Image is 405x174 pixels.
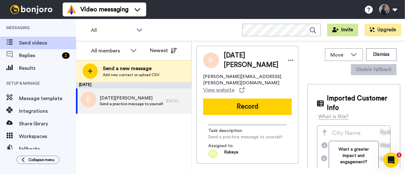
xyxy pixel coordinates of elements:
[203,52,219,68] img: Image of Noel Douglas
[203,74,292,86] span: [PERSON_NAME][EMAIL_ADDRESS][PERSON_NAME][DOMAIN_NAME]
[327,94,390,113] span: Imported Customer Info
[19,133,76,140] span: Workspaces
[19,64,76,72] span: Results
[76,82,191,88] div: [DATE]
[91,47,127,55] div: All members
[19,120,76,128] span: Share library
[396,153,402,158] span: 1
[366,48,396,61] button: Dismiss
[383,153,399,168] iframe: Intercom live chat
[208,149,218,159] img: rs.png
[19,95,76,102] span: Message template
[19,52,59,59] span: Replies
[203,99,292,115] button: Record
[19,39,76,47] span: Send videos
[19,107,76,115] span: Integrations
[166,99,188,104] div: [DATE]
[62,52,70,59] div: 2
[28,157,54,162] span: Collapse menu
[203,86,234,94] span: View website
[208,143,252,149] span: Assigned to:
[330,51,347,59] span: Move
[81,92,97,107] img: r.png
[100,101,163,106] span: Send a practice message to yourself
[145,44,182,57] button: Newest
[91,27,133,34] span: All
[327,24,358,36] button: Invite
[103,65,159,72] span: Send a new message
[103,72,159,77] span: Add new contact or upload CSV
[224,51,281,70] span: [DATE][PERSON_NAME]
[351,64,396,75] button: Disable fallback
[224,149,238,159] span: Rukeya
[364,24,401,36] button: Upgrade
[19,145,76,153] span: Fallbacks
[208,134,282,140] span: Send a practice message to yourself
[100,95,163,101] span: [DATE][PERSON_NAME]
[208,128,252,134] span: Task description :
[80,5,128,14] span: Video messaging
[8,5,55,14] img: bj-logo-header-white.svg
[16,156,59,164] button: Collapse menu
[66,4,77,15] img: vm-color.svg
[203,86,245,94] a: View website
[334,146,373,165] span: Want a greater impact and engagement?
[318,113,349,120] div: What is this?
